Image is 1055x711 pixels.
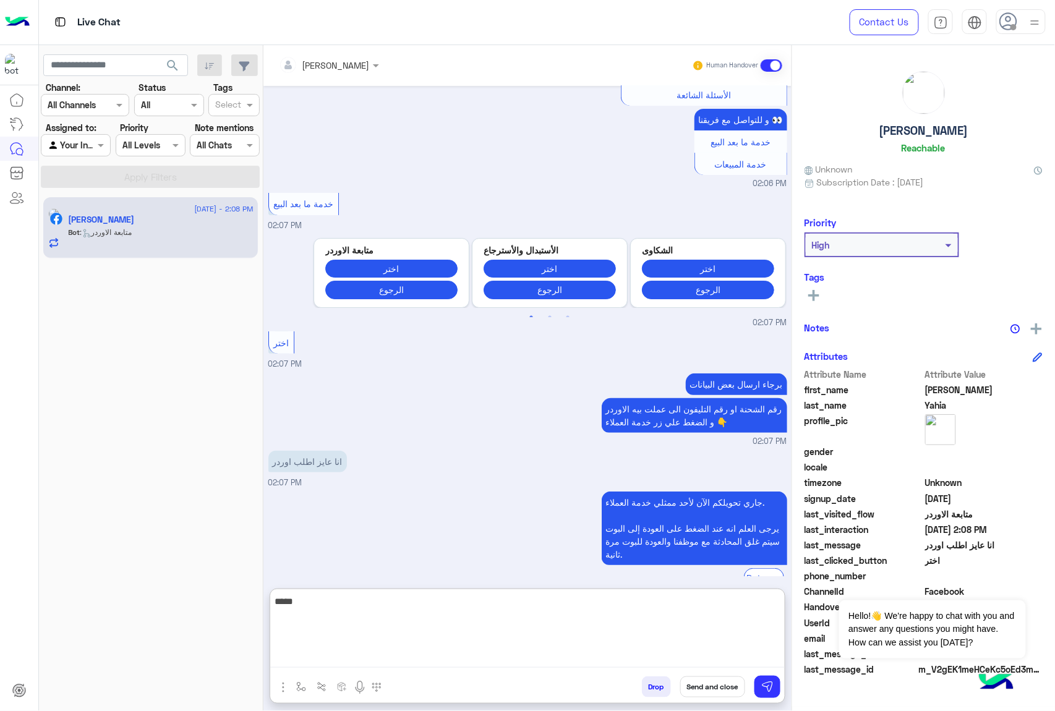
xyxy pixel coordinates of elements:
button: Trigger scenario [312,676,332,697]
span: الأسئلة الشائعة [677,90,731,100]
span: search [165,58,180,73]
p: 14/8/2025, 2:07 PM [602,492,787,565]
p: 14/8/2025, 2:07 PM [602,398,787,433]
button: الرجوع [642,281,774,299]
img: tab [53,14,68,30]
button: الرجوع [484,281,616,299]
span: email [805,632,923,645]
span: m_V2gEK1meHCeKc5oEd3mxU-SuwsdquDY0iTjvV4RgvP6nsM0LQDaEV7wlx89GJH3NZv3NW1ZNxtH-HOewnsRlkg [919,663,1043,676]
p: الشكاوى [642,244,774,257]
h5: [PERSON_NAME] [879,124,968,138]
span: last_visited_flow [805,508,923,521]
span: Attribute Name [805,368,923,381]
button: 2 of 2 [544,311,556,323]
span: 02:07 PM [268,221,302,230]
img: select flow [296,682,306,692]
button: الرجوع [325,281,458,299]
button: 1 of 2 [525,311,537,323]
button: اختر [484,260,616,278]
span: متابعة الاوردر [925,508,1043,521]
button: اختر [642,260,774,278]
span: Attribute Value [925,368,1043,381]
span: gender [805,445,923,458]
img: Trigger scenario [317,682,327,692]
span: null [925,445,1043,458]
span: اختر [273,338,289,348]
span: timezone [805,476,923,489]
span: last_message [805,539,923,551]
button: Drop [642,676,671,697]
span: last_message_sentiment [805,647,923,660]
span: 02:06 PM [753,178,787,190]
small: Human Handover [706,61,758,70]
span: last_clicked_button [805,554,923,567]
span: Unknown [925,476,1043,489]
label: Status [139,81,166,94]
span: last_message_id [805,663,916,676]
span: 02:07 PM [753,436,787,448]
p: Live Chat [77,14,121,31]
span: profile_pic [805,414,923,443]
h6: Priority [805,217,837,228]
span: 2025-08-14T11:08:00.429Z [925,523,1043,536]
img: 713415422032625 [5,54,27,76]
img: create order [337,682,347,692]
button: 3 of 2 [562,311,574,323]
label: Note mentions [195,121,254,134]
label: Priority [120,121,148,134]
span: Bot [69,228,80,237]
img: add [1031,323,1042,334]
h6: Attributes [805,351,848,362]
span: UserId [805,616,923,629]
span: Ahmed [925,383,1043,396]
span: 02:07 PM [268,359,302,368]
p: الأستبدال والأسترجاع [484,244,616,257]
img: profile [1027,15,1043,30]
span: locale [805,461,923,474]
img: picture [925,414,956,445]
span: 02:07 PM [753,317,787,329]
button: create order [332,676,352,697]
div: Select [213,98,241,114]
span: [DATE] - 2:08 PM [194,203,253,215]
span: null [925,569,1043,582]
label: Tags [213,81,233,94]
a: Contact Us [850,9,919,35]
span: Yahia [925,399,1043,412]
p: متابعة الاوردر [325,244,458,257]
img: tab [968,15,982,30]
img: Facebook [50,213,62,225]
span: خدمة ما بعد البيع [711,137,771,147]
label: Assigned to: [46,121,96,134]
img: notes [1010,324,1020,334]
h6: Tags [805,271,1043,283]
button: اختر [325,260,458,278]
button: select flow [291,676,312,697]
span: signup_date [805,492,923,505]
img: picture [48,208,59,219]
img: hulul-logo.png [975,662,1018,705]
span: Unknown [805,163,853,176]
img: send attachment [276,680,291,695]
span: خدمة المبيعات [715,159,767,169]
span: 2024-10-03T00:21:47.801Z [925,492,1043,505]
span: last_interaction [805,523,923,536]
span: first_name [805,383,923,396]
img: Logo [5,9,30,35]
div: Return to Bot [744,568,784,587]
button: search [158,54,188,81]
span: : متابعة الاوردر [80,228,132,237]
h6: Reachable [902,142,946,153]
span: last_name [805,399,923,412]
img: picture [903,72,945,114]
span: null [925,461,1043,474]
h5: Ahmed Yahia [69,215,135,225]
button: Send and close [680,676,745,697]
label: Channel: [46,81,80,94]
span: اختر [925,554,1043,567]
span: Hello!👋 We're happy to chat with you and answer any questions you might have. How can we assist y... [839,600,1025,658]
img: make a call [372,683,382,692]
span: خدمة ما بعد البيع [273,198,333,209]
span: انا عايز اطلب اوردر [925,539,1043,551]
button: Apply Filters [41,166,260,188]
